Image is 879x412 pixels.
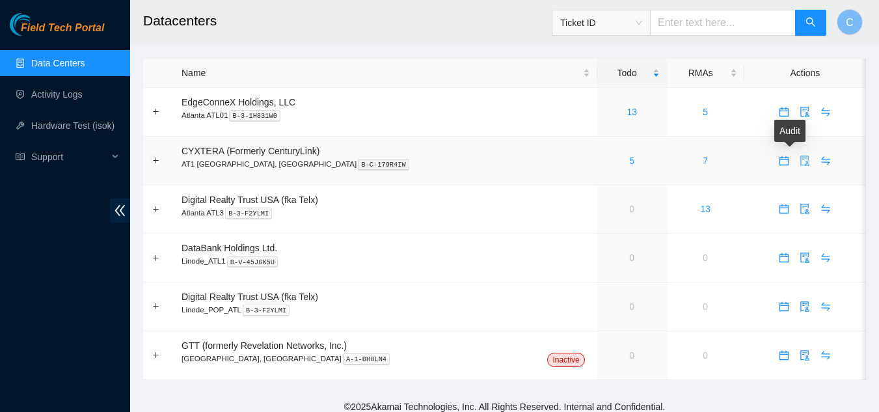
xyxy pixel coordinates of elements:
[31,120,115,131] a: Hardware Test (isok)
[10,13,66,36] img: Akamai Technologies
[10,23,104,40] a: Akamai TechnologiesField Tech Portal
[703,156,708,166] a: 7
[795,107,815,117] span: audit
[774,120,805,142] div: Audit
[182,304,590,316] p: Linode_POP_ATL
[182,158,590,170] p: AT1 [GEOGRAPHIC_DATA], [GEOGRAPHIC_DATA]
[816,107,835,117] span: swap
[31,58,85,68] a: Data Centers
[774,150,794,171] button: calendar
[629,350,634,361] a: 0
[816,253,835,263] span: swap
[182,97,295,107] span: EdgeConneX Holdings, LLC
[794,350,815,361] a: audit
[627,107,637,117] a: 13
[794,107,815,117] a: audit
[774,107,794,117] a: calendar
[774,102,794,122] button: calendar
[794,204,815,214] a: audit
[21,22,104,34] span: Field Tech Portal
[227,256,278,268] kbd: B-V-45JGK5U
[774,199,794,219] button: calendar
[774,107,794,117] span: calendar
[703,301,708,312] a: 0
[774,204,794,214] a: calendar
[703,253,708,263] a: 0
[815,301,836,312] a: swap
[629,156,634,166] a: 5
[182,353,590,364] p: [GEOGRAPHIC_DATA], [GEOGRAPHIC_DATA]
[182,195,318,205] span: Digital Realty Trust USA (fka Telx)
[815,204,836,214] a: swap
[629,204,634,214] a: 0
[182,255,590,267] p: Linode_ATL1
[774,350,794,361] a: calendar
[774,156,794,166] span: calendar
[774,247,794,268] button: calendar
[794,301,815,312] a: audit
[774,350,794,361] span: calendar
[151,204,161,214] button: Expand row
[358,159,409,171] kbd: B-C-179R4IW
[815,199,836,219] button: swap
[795,156,815,166] span: audit
[182,146,319,156] span: CYXTERA (Formerly CenturyLink)
[703,107,708,117] a: 5
[795,350,815,361] span: audit
[629,253,634,263] a: 0
[795,10,826,36] button: search
[560,13,642,33] span: Ticket ID
[794,296,815,317] button: audit
[182,243,277,253] span: DataBank Holdings Ltd.
[795,204,815,214] span: audit
[182,109,590,121] p: Atlanta ATL01
[816,156,835,166] span: swap
[815,296,836,317] button: swap
[151,156,161,166] button: Expand row
[837,9,863,35] button: C
[547,353,584,367] span: Inactive
[815,150,836,171] button: swap
[815,350,836,361] a: swap
[229,110,280,122] kbd: B-3-1H831W0
[151,107,161,117] button: Expand row
[794,102,815,122] button: audit
[846,14,854,31] span: C
[774,296,794,317] button: calendar
[795,253,815,263] span: audit
[815,156,836,166] a: swap
[816,301,835,312] span: swap
[182,207,590,219] p: Atlanta ATL3
[744,59,866,88] th: Actions
[774,345,794,366] button: calendar
[629,301,634,312] a: 0
[794,199,815,219] button: audit
[816,204,835,214] span: swap
[700,204,710,214] a: 13
[31,144,108,170] span: Support
[182,340,347,351] span: GTT (formerly Revelation Networks, Inc.)
[151,301,161,312] button: Expand row
[243,305,290,316] kbd: B-3-F2YLMI
[110,199,130,223] span: double-left
[343,353,390,365] kbd: A-1-BH8LN4
[151,253,161,263] button: Expand row
[31,89,83,100] a: Activity Logs
[815,253,836,263] a: swap
[815,102,836,122] button: swap
[794,345,815,366] button: audit
[795,301,815,312] span: audit
[774,253,794,263] span: calendar
[650,10,796,36] input: Enter text here...
[151,350,161,361] button: Expand row
[815,345,836,366] button: swap
[815,107,836,117] a: swap
[794,247,815,268] button: audit
[774,253,794,263] a: calendar
[703,350,708,361] a: 0
[774,204,794,214] span: calendar
[225,208,272,219] kbd: B-3-F2YLMI
[794,156,815,166] a: audit
[805,17,816,29] span: search
[794,150,815,171] button: audit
